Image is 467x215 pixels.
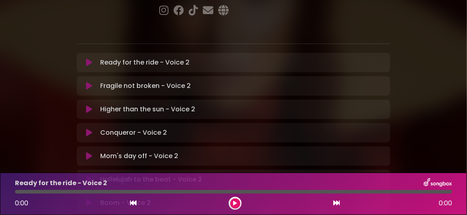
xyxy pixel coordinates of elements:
p: Fragile not broken - Voice 2 [100,81,191,91]
p: Ready for the ride - Voice 2 [100,58,189,67]
p: Ready for the ride - Voice 2 [15,178,107,188]
img: songbox-logo-white.png [424,178,452,188]
p: Mom's day off - Voice 2 [100,151,178,161]
p: Higher than the sun - Voice 2 [100,104,195,114]
p: Conqueror - Voice 2 [100,128,167,138]
span: 0:00 [439,198,452,208]
span: 0:00 [15,198,28,208]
